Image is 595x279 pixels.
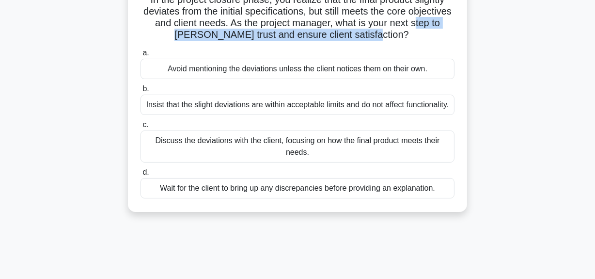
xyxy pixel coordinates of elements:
span: c. [142,120,148,129]
div: Insist that the slight deviations are within acceptable limits and do not affect functionality. [141,95,454,115]
span: d. [142,168,149,176]
div: Discuss the deviations with the client, focusing on how the final product meets their needs. [141,131,454,163]
div: Wait for the client to bring up any discrepancies before providing an explanation. [141,178,454,198]
span: a. [142,49,149,57]
div: Avoid mentioning the deviations unless the client notices them on their own. [141,59,454,79]
span: b. [142,84,149,93]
